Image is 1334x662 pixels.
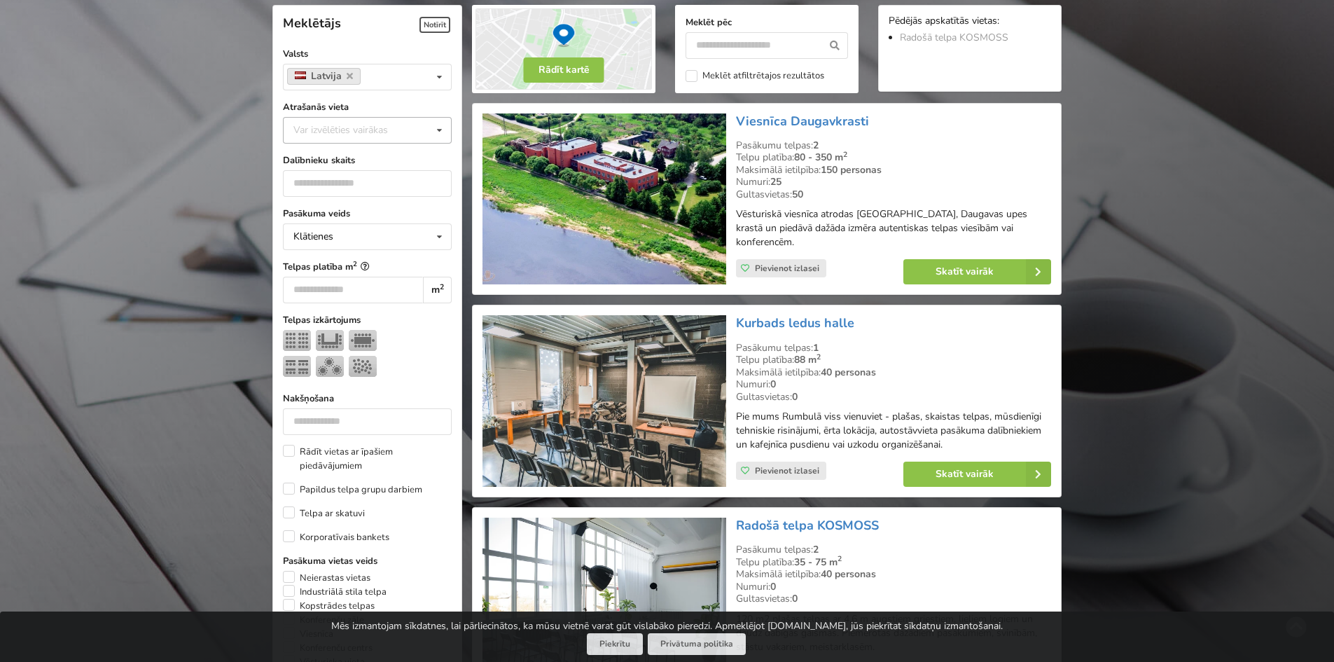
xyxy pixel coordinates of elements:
strong: 40 personas [821,366,876,379]
sup: 2 [440,282,444,292]
img: Rādīt kartē [472,5,655,93]
div: Telpu platība: [736,151,1051,164]
div: Pēdējās apskatītās vietas: [889,15,1051,29]
label: Kopstrādes telpas [283,599,375,613]
label: Neierastas vietas [283,571,370,585]
div: Gultasvietas: [736,188,1051,201]
a: Skatīt vairāk [903,259,1051,284]
a: Radošā telpa KOSMOSS [736,517,879,534]
strong: 40 personas [821,567,876,581]
strong: 25 [770,175,781,188]
strong: 0 [770,378,776,391]
strong: 50 [792,188,803,201]
sup: 2 [843,149,847,160]
img: Neierastas vietas | Rumbula | Kurbads ledus halle [482,315,725,487]
label: Valsts [283,47,452,61]
sup: 2 [353,259,357,268]
sup: 2 [817,352,821,362]
div: Maksimālā ietilpība: [736,568,1051,581]
sup: 2 [838,553,842,564]
div: Numuri: [736,378,1051,391]
img: U-Veids [316,330,344,351]
label: Telpas platība m [283,260,452,274]
label: Papildus telpa grupu darbiem [283,483,422,497]
strong: 0 [770,580,776,593]
span: Pievienot izlasei [755,263,819,274]
img: Sapulce [349,330,377,351]
strong: 1 [813,341,819,354]
img: Viesnīca | Jēkabpils | Viesnīca Daugavkrasti [482,113,725,285]
label: Telpa ar skatuvi [283,506,365,520]
div: Gultasvietas: [736,391,1051,404]
p: Pie mums Rumbulā viss vienuviet - plašas, skaistas telpas, mūsdienīgi tehniskie risinājumi, ērta ... [736,410,1051,452]
strong: 2 [813,543,819,556]
label: Meklēt pēc [686,15,848,29]
strong: 88 m [794,353,821,366]
span: Notīrīt [419,17,450,33]
div: Pasākumu telpas: [736,544,1051,556]
div: Numuri: [736,581,1051,593]
a: Skatīt vairāk [903,462,1051,487]
div: Pasākumu telpas: [736,342,1051,354]
a: Privātuma politika [648,633,746,655]
img: Bankets [316,356,344,377]
a: Latvija [287,68,361,85]
label: Rādīt vietas ar īpašiem piedāvājumiem [283,445,452,473]
div: m [423,277,452,303]
div: Telpu platība: [736,556,1051,569]
p: Vēsturiskā viesnīca atrodas [GEOGRAPHIC_DATA], Daugavas upes krastā un piedāvā dažāda izmēra aute... [736,207,1051,249]
label: Atrašanās vieta [283,100,452,114]
div: Telpu platība: [736,354,1051,366]
img: Klase [283,356,311,377]
span: Pievienot izlasei [755,465,819,476]
strong: 2 [813,139,819,152]
label: Korporatīvais bankets [283,530,389,544]
a: Radošā telpa KOSMOSS [900,31,1008,44]
strong: 0 [792,592,798,605]
label: Pasākuma veids [283,207,452,221]
div: Var izvēlēties vairākas [290,122,419,138]
label: Industriālā stila telpa [283,585,387,599]
div: Numuri: [736,176,1051,188]
a: Kurbads ledus halle [736,315,854,331]
button: Rādīt kartē [524,57,604,83]
label: Pasākuma vietas veids [283,554,452,568]
a: Viesnīca Daugavkrasti [736,113,869,130]
button: Piekrītu [587,633,643,655]
label: Nakšņošana [283,392,452,406]
label: Dalībnieku skaits [283,153,452,167]
label: Telpas izkārtojums [283,313,452,327]
strong: 35 - 75 m [794,556,842,569]
label: Meklēt atfiltrētajos rezultātos [686,70,824,82]
img: Teātris [283,330,311,351]
span: Meklētājs [283,15,341,32]
strong: 80 - 350 m [794,151,847,164]
div: Pasākumu telpas: [736,139,1051,152]
div: Maksimālā ietilpība: [736,366,1051,379]
div: Klātienes [293,232,333,242]
strong: 150 personas [821,163,882,177]
strong: 0 [792,390,798,404]
img: Pieņemšana [349,356,377,377]
div: Maksimālā ietilpība: [736,164,1051,177]
div: Gultasvietas: [736,593,1051,605]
